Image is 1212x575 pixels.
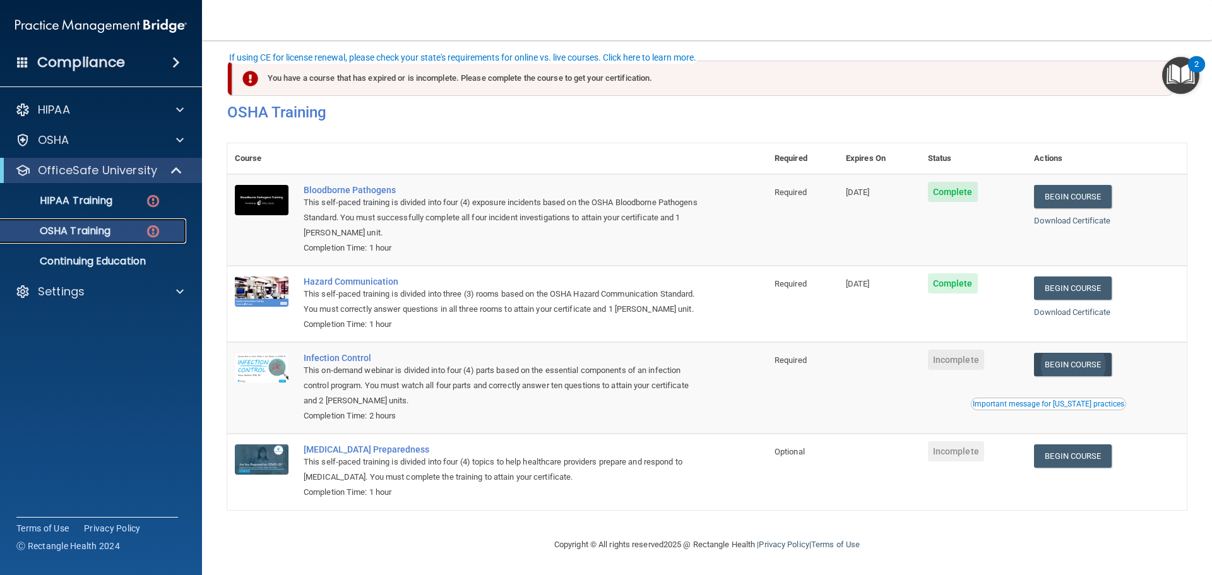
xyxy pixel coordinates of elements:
[304,363,704,408] div: This on-demand webinar is divided into four (4) parts based on the essential components of an inf...
[227,104,1187,121] h4: OSHA Training
[846,187,870,197] span: [DATE]
[775,447,805,456] span: Optional
[304,240,704,256] div: Completion Time: 1 hour
[811,540,860,549] a: Terms of Use
[928,350,984,370] span: Incomplete
[38,102,70,117] p: HIPAA
[477,525,937,565] div: Copyright © All rights reserved 2025 @ Rectangle Health | |
[973,400,1124,408] div: Important message for [US_STATE] practices
[227,143,296,174] th: Course
[1034,276,1111,300] a: Begin Course
[846,279,870,288] span: [DATE]
[304,287,704,317] div: This self-paced training is divided into three (3) rooms based on the OSHA Hazard Communication S...
[838,143,920,174] th: Expires On
[304,408,704,424] div: Completion Time: 2 hours
[304,353,704,363] a: Infection Control
[37,54,125,71] h4: Compliance
[84,522,141,535] a: Privacy Policy
[145,223,161,239] img: danger-circle.6113f641.png
[1034,185,1111,208] a: Begin Course
[304,454,704,485] div: This self-paced training is divided into four (4) topics to help healthcare providers prepare and...
[16,522,69,535] a: Terms of Use
[1034,444,1111,468] a: Begin Course
[1026,143,1187,174] th: Actions
[38,163,157,178] p: OfficeSafe University
[15,284,184,299] a: Settings
[15,163,183,178] a: OfficeSafe University
[229,53,696,62] div: If using CE for license renewal, please check your state's requirements for online vs. live cours...
[928,441,984,461] span: Incomplete
[232,61,1173,96] div: You have a course that has expired or is incomplete. Please complete the course to get your certi...
[775,187,807,197] span: Required
[1162,57,1199,94] button: Open Resource Center, 2 new notifications
[1034,307,1110,317] a: Download Certificate
[304,195,704,240] div: This self-paced training is divided into four (4) exposure incidents based on the OSHA Bloodborne...
[304,485,704,500] div: Completion Time: 1 hour
[767,143,838,174] th: Required
[759,540,809,549] a: Privacy Policy
[1034,216,1110,225] a: Download Certificate
[8,225,110,237] p: OSHA Training
[304,444,704,454] a: [MEDICAL_DATA] Preparedness
[38,284,85,299] p: Settings
[775,355,807,365] span: Required
[920,143,1027,174] th: Status
[304,317,704,332] div: Completion Time: 1 hour
[8,194,112,207] p: HIPAA Training
[15,13,187,39] img: PMB logo
[242,71,258,86] img: exclamation-circle-solid-danger.72ef9ffc.png
[8,255,181,268] p: Continuing Education
[15,102,184,117] a: HIPAA
[1194,64,1199,81] div: 2
[145,193,161,209] img: danger-circle.6113f641.png
[928,182,978,202] span: Complete
[38,133,69,148] p: OSHA
[775,279,807,288] span: Required
[304,185,704,195] a: Bloodborne Pathogens
[15,133,184,148] a: OSHA
[16,540,120,552] span: Ⓒ Rectangle Health 2024
[971,398,1126,410] button: Read this if you are a dental practitioner in the state of CA
[928,273,978,293] span: Complete
[304,276,704,287] a: Hazard Communication
[1034,353,1111,376] a: Begin Course
[227,51,698,64] button: If using CE for license renewal, please check your state's requirements for online vs. live cours...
